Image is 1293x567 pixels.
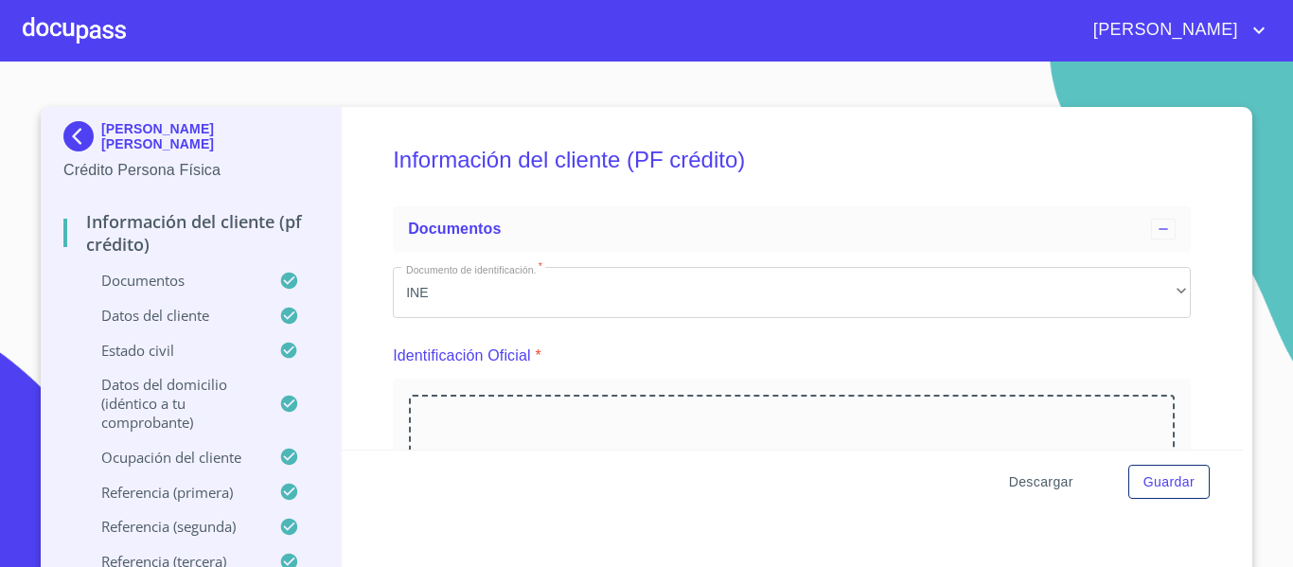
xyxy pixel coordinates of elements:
p: Ocupación del Cliente [63,448,279,467]
p: Información del cliente (PF crédito) [63,210,318,256]
div: [PERSON_NAME] [PERSON_NAME] [63,121,318,159]
p: Crédito Persona Física [63,159,318,182]
p: Estado Civil [63,341,279,360]
p: [PERSON_NAME] [PERSON_NAME] [101,121,318,151]
p: Referencia (primera) [63,483,279,502]
button: Guardar [1128,465,1210,500]
span: Documentos [408,221,501,237]
p: Datos del cliente [63,306,279,325]
div: INE [393,267,1191,318]
span: Descargar [1009,470,1073,494]
p: Referencia (segunda) [63,517,279,536]
button: account of current user [1079,15,1270,45]
p: Documentos [63,271,279,290]
h5: Información del cliente (PF crédito) [393,121,1191,199]
span: Guardar [1143,470,1195,494]
span: [PERSON_NAME] [1079,15,1248,45]
div: Documentos [393,206,1191,252]
p: Identificación Oficial [393,345,531,367]
p: Datos del domicilio (idéntico a tu comprobante) [63,375,279,432]
img: Docupass spot blue [63,121,101,151]
button: Descargar [1001,465,1081,500]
